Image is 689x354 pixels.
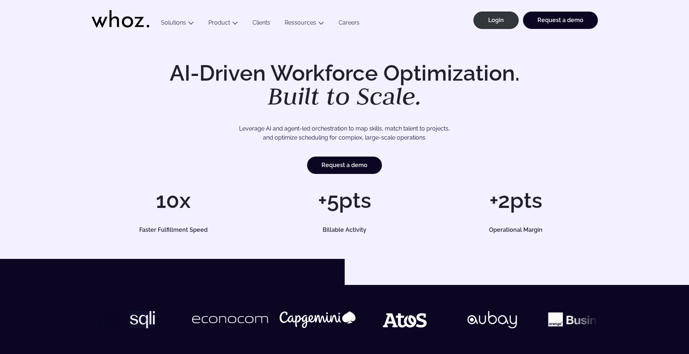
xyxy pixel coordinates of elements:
a: Careers [331,19,367,29]
a: Login [473,12,519,29]
h1: +5pts [263,189,426,211]
button: Solutions [154,19,201,29]
p: Leverage AI and agent-led orchestration to map skills, match talent to projects, and optimize sch... [117,124,573,142]
a: Request a demo [307,157,382,174]
h1: +2pts [434,189,597,211]
a: Request a demo [523,12,598,29]
button: Product [201,19,245,29]
h5: Billable Activity [271,227,418,233]
a: Ressources [285,19,316,26]
em: Built to Scale. [268,80,422,112]
h1: AI-Driven Workforce Optimization. [160,62,530,108]
h5: Operational Margin [442,227,590,233]
a: Clients [245,19,277,29]
a: Product [208,19,230,26]
h5: Faster Fulfillment Speed [99,227,247,233]
h1: 10x [92,189,255,211]
button: Ressources [277,19,331,29]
